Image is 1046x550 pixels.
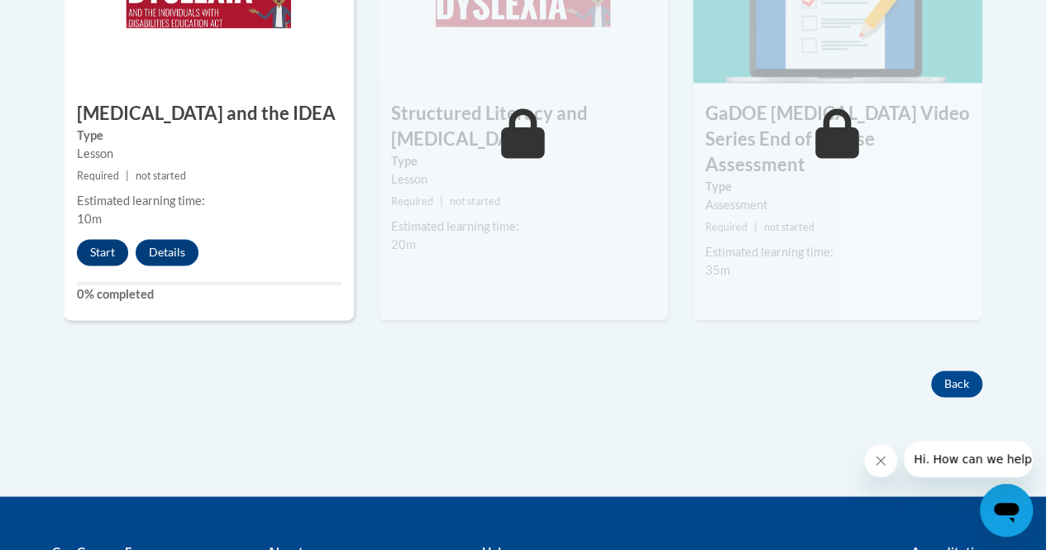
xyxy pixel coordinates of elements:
[450,195,500,208] span: not started
[136,170,186,182] span: not started
[77,239,128,265] button: Start
[391,195,433,208] span: Required
[705,221,747,233] span: Required
[391,218,656,236] div: Estimated learning time:
[391,237,416,251] span: 20m
[391,152,656,170] label: Type
[77,212,102,226] span: 10m
[705,196,970,214] div: Assessment
[764,221,814,233] span: not started
[980,484,1033,537] iframe: Button to launch messaging window
[693,101,982,177] h3: GaDOE [MEDICAL_DATA] Video Series End of Course Assessment
[705,243,970,261] div: Estimated learning time:
[77,170,119,182] span: Required
[705,178,970,196] label: Type
[77,285,342,304] label: 0% completed
[77,127,342,145] label: Type
[64,101,354,127] h3: [MEDICAL_DATA] and the IDEA
[10,12,134,25] span: Hi. How can we help?
[379,101,668,152] h3: Structured Literacy and [MEDICAL_DATA]
[754,221,757,233] span: |
[391,170,656,189] div: Lesson
[705,263,730,277] span: 35m
[126,170,129,182] span: |
[931,371,982,397] button: Back
[77,192,342,210] div: Estimated learning time:
[77,145,342,163] div: Lesson
[864,444,897,477] iframe: Close message
[904,441,1033,477] iframe: Message from company
[136,239,198,265] button: Details
[440,195,443,208] span: |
